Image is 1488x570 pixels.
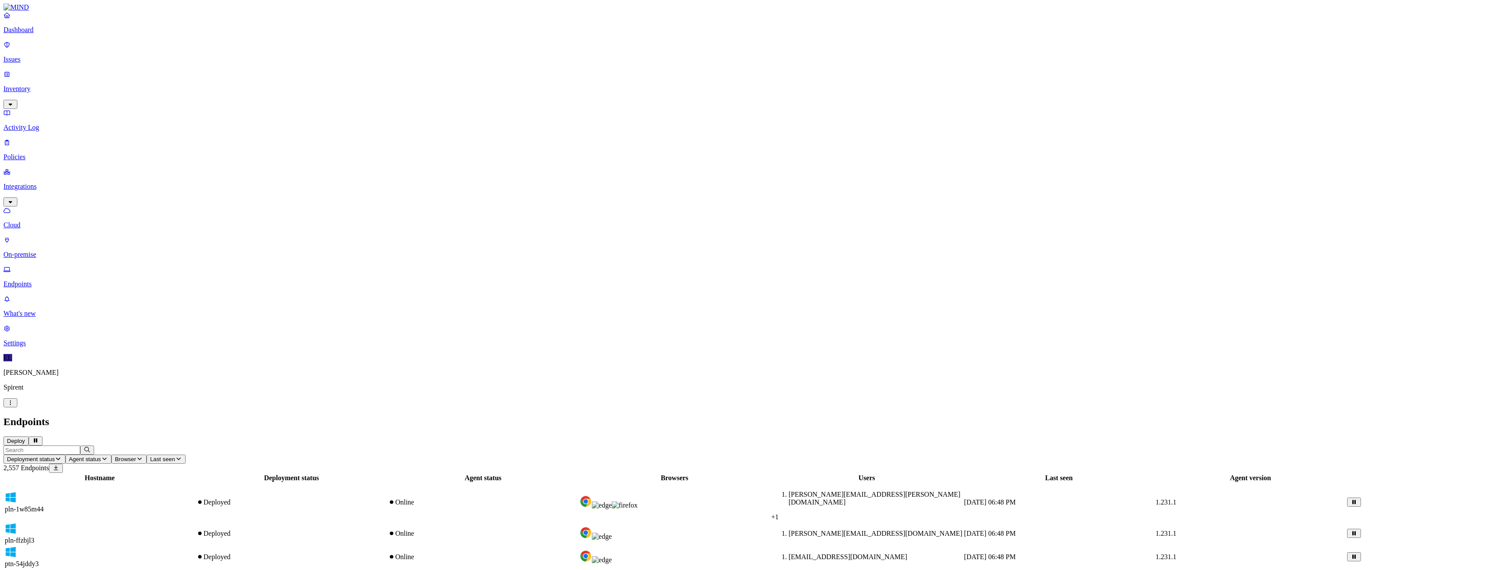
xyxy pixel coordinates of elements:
[592,556,612,564] img: edge
[3,3,29,11] img: MIND
[3,446,80,455] input: Search
[388,553,578,561] div: Online
[3,56,1485,63] p: Issues
[3,183,1485,190] p: Integrations
[3,265,1485,288] a: Endpoints
[3,41,1485,63] a: Issues
[203,553,230,560] span: Deployed
[5,537,34,544] span: pln-ffzbjl3
[3,339,1485,347] p: Settings
[3,383,1485,391] p: Spirent
[3,416,1485,428] h2: Endpoints
[592,533,612,541] img: edge
[3,221,1485,229] p: Cloud
[964,474,1154,482] div: Last seen
[3,369,1485,377] p: [PERSON_NAME]
[5,505,44,513] span: pln-1w85m44
[5,560,39,567] span: ptn-54jddy3
[388,530,578,537] div: Online
[789,491,960,506] span: [PERSON_NAME][EMAIL_ADDRESS][PERSON_NAME][DOMAIN_NAME]
[964,530,1016,537] span: [DATE] 06:48 PM
[964,553,1016,560] span: [DATE] 06:48 PM
[115,456,136,462] span: Browser
[964,498,1016,506] span: [DATE] 06:48 PM
[1155,474,1345,482] div: Agent version
[3,85,1485,93] p: Inventory
[3,11,1485,34] a: Dashboard
[580,495,592,508] img: chrome
[592,501,612,509] img: edge
[3,310,1485,318] p: What's new
[1155,498,1176,506] span: 1.231.1
[203,530,230,537] span: Deployed
[3,436,29,446] button: Deploy
[3,26,1485,34] p: Dashboard
[388,474,578,482] div: Agent status
[3,109,1485,131] a: Activity Log
[3,280,1485,288] p: Endpoints
[3,354,12,361] span: EL
[580,527,592,539] img: chrome
[7,456,55,462] span: Deployment status
[3,324,1485,347] a: Settings
[3,124,1485,131] p: Activity Log
[3,295,1485,318] a: What's new
[5,546,17,558] img: windows
[5,474,195,482] div: Hostname
[5,523,17,535] img: windows
[3,168,1485,205] a: Integrations
[3,464,49,472] span: 2,557 Endpoints
[388,498,578,506] div: Online
[771,513,779,521] span: + 1
[3,236,1485,259] a: On-premise
[3,70,1485,108] a: Inventory
[3,3,1485,11] a: MIND
[580,474,770,482] div: Browsers
[3,138,1485,161] a: Policies
[789,553,907,560] span: [EMAIL_ADDRESS][DOMAIN_NAME]
[3,251,1485,259] p: On-premise
[580,550,592,562] img: chrome
[5,491,17,504] img: windows
[69,456,101,462] span: Agent status
[1155,553,1176,560] span: 1.231.1
[196,474,386,482] div: Deployment status
[789,530,963,537] span: [PERSON_NAME][EMAIL_ADDRESS][DOMAIN_NAME]
[203,498,230,506] span: Deployed
[612,501,638,509] img: firefox
[1155,530,1176,537] span: 1.231.1
[3,153,1485,161] p: Policies
[3,206,1485,229] a: Cloud
[150,456,175,462] span: Last seen
[771,474,963,482] div: Users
